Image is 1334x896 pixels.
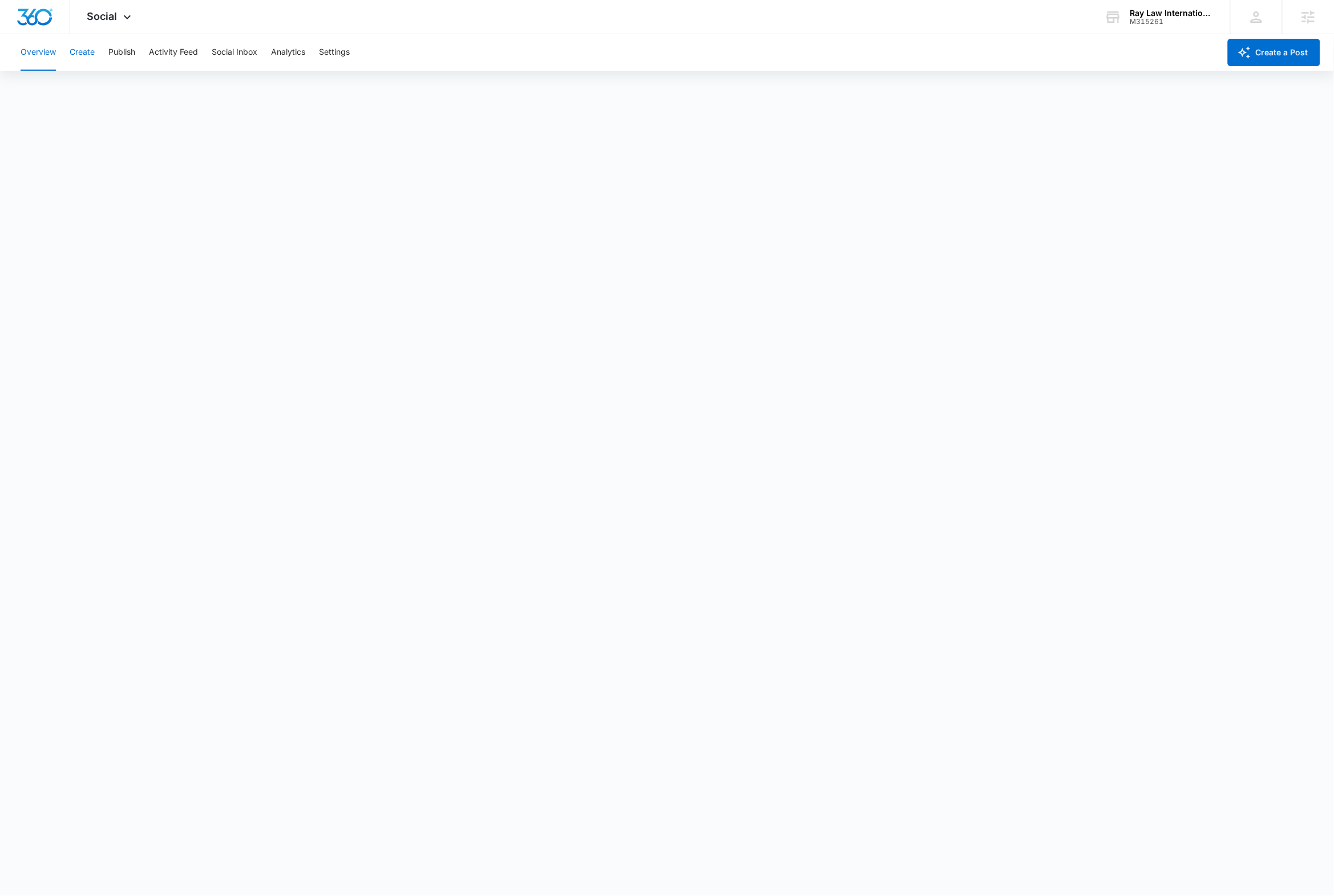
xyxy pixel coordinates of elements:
button: Social Inbox [212,34,257,71]
span: Social [87,10,118,22]
button: Activity Feed [149,34,198,71]
button: Overview [21,34,56,71]
div: account name [1130,9,1214,18]
div: account id [1130,18,1214,26]
button: Publish [108,34,135,71]
button: Create [70,34,95,71]
button: Create a Post [1228,39,1320,66]
button: Settings [319,34,350,71]
button: Analytics [271,34,305,71]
